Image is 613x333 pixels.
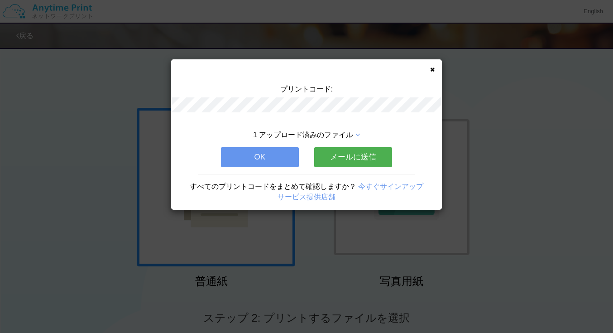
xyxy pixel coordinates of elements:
span: プリントコード: [280,85,333,93]
a: 今すぐサインアップ [358,183,423,190]
span: すべてのプリントコードをまとめて確認しますか？ [190,183,356,190]
button: OK [221,147,299,167]
span: 1 アップロード済みのファイル [253,131,353,139]
a: サービス提供店舗 [278,193,335,201]
button: メールに送信 [314,147,392,167]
